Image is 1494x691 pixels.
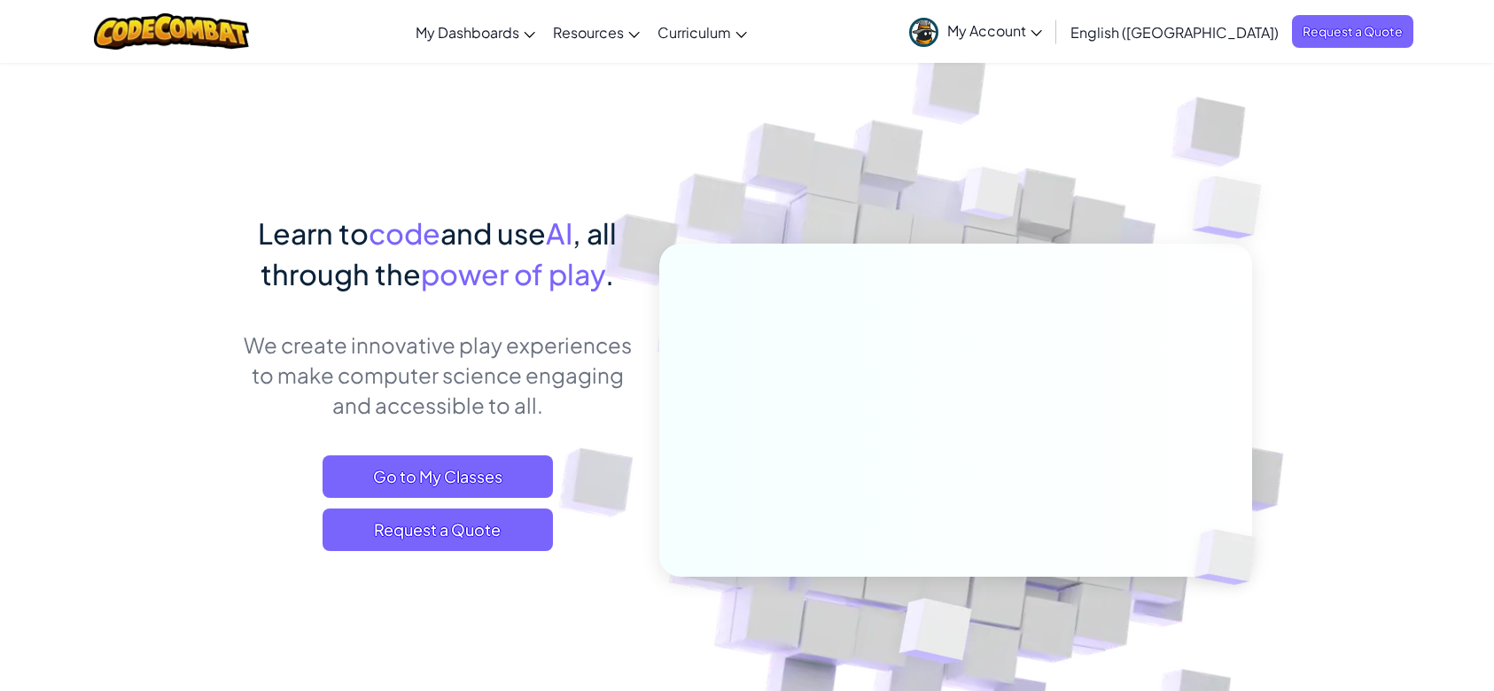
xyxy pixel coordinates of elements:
[258,215,369,251] span: Learn to
[323,455,553,498] a: Go to My Classes
[1292,15,1413,48] a: Request a Quote
[1157,133,1311,283] img: Overlap cubes
[1070,23,1279,42] span: English ([GEOGRAPHIC_DATA])
[544,8,649,56] a: Resources
[94,13,249,50] img: CodeCombat logo
[553,23,624,42] span: Resources
[369,215,440,251] span: code
[900,4,1051,59] a: My Account
[909,18,938,47] img: avatar
[440,215,546,251] span: and use
[947,21,1042,40] span: My Account
[658,23,731,42] span: Curriculum
[421,256,605,291] span: power of play
[1062,8,1288,56] a: English ([GEOGRAPHIC_DATA])
[928,132,1055,264] img: Overlap cubes
[242,330,633,420] p: We create innovative play experiences to make computer science engaging and accessible to all.
[407,8,544,56] a: My Dashboards
[605,256,614,291] span: .
[416,23,519,42] span: My Dashboards
[323,509,553,551] a: Request a Quote
[649,8,756,56] a: Curriculum
[546,215,572,251] span: AI
[1165,493,1298,622] img: Overlap cubes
